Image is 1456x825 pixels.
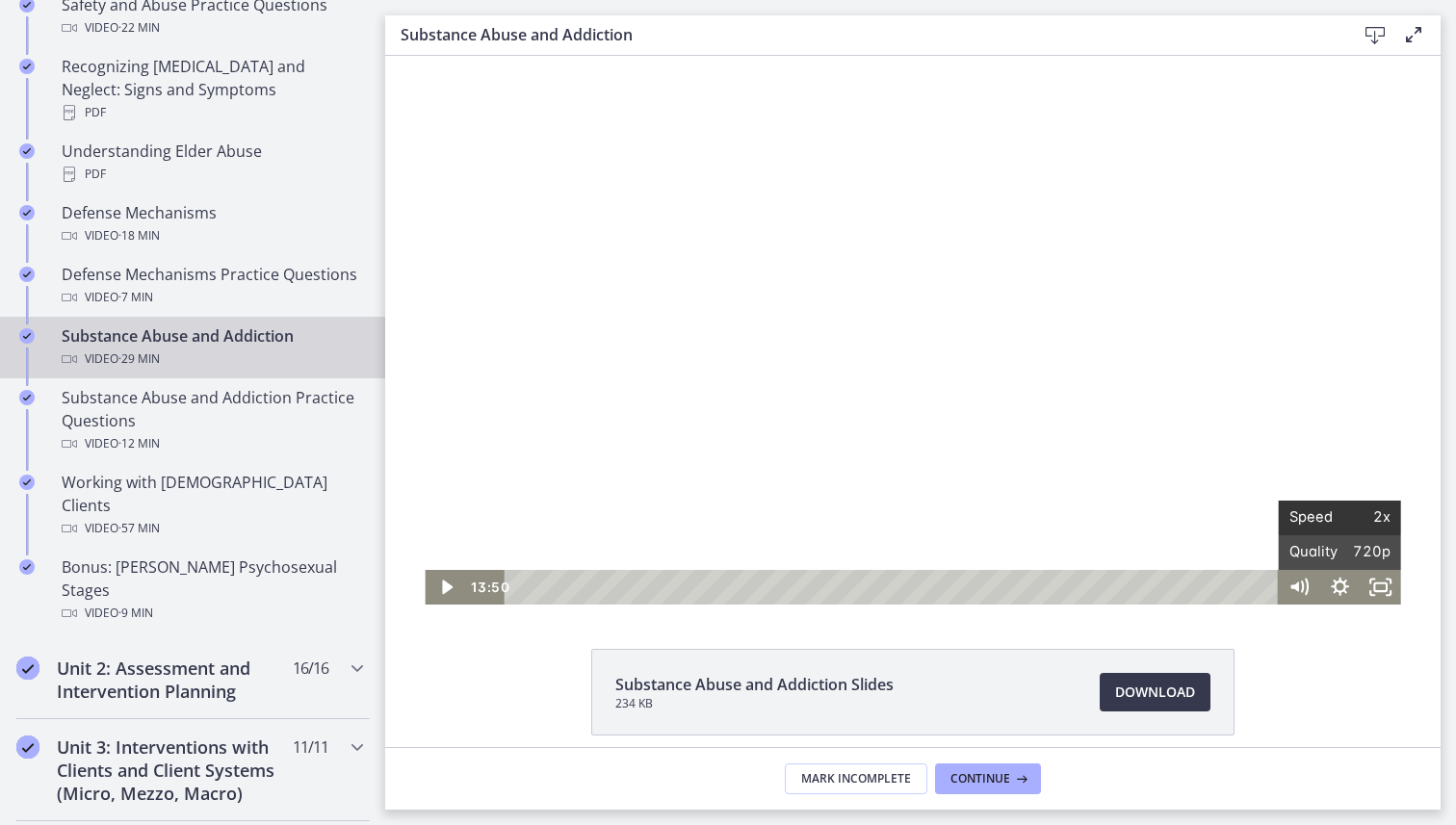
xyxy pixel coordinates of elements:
i: Completed [19,390,35,405]
div: Video [62,348,362,371]
button: Speed2x [894,445,1016,479]
span: Download [1115,681,1195,704]
span: Mark Incomplete [801,771,911,786]
a: Download [1100,673,1210,711]
h2: Unit 3: Interventions with Clients and Client Systems (Micro, Mezzo, Macro) [57,735,292,805]
span: 2x [954,445,1005,479]
div: PDF [62,163,362,186]
button: Quality720p [894,479,1016,514]
div: Video [62,224,362,247]
span: 11 / 11 [293,735,328,759]
span: · 22 min [118,16,160,39]
span: · 12 min [118,432,160,455]
span: 720p [954,479,1005,514]
button: Continue [935,763,1041,794]
iframe: Video Lesson [385,56,1441,605]
span: Quality [904,479,955,514]
span: · 57 min [118,517,160,540]
i: Completed [19,559,35,575]
div: Video [62,517,362,540]
button: Fullscreen [975,514,1015,549]
i: Completed [19,205,35,220]
span: 16 / 16 [293,657,328,680]
div: Video [62,16,362,39]
div: PDF [62,101,362,124]
div: Understanding Elder Abuse [62,140,362,186]
h2: Unit 2: Assessment and Intervention Planning [57,657,292,703]
span: Substance Abuse and Addiction Slides [615,673,894,696]
i: Completed [16,735,39,759]
div: Defense Mechanisms Practice Questions [62,263,362,309]
div: Defense Mechanisms [62,201,362,247]
div: Bonus: [PERSON_NAME] Psychosexual Stages [62,555,362,625]
i: Completed [16,657,39,680]
i: Completed [19,328,35,344]
span: · 7 min [118,286,153,309]
i: Completed [19,143,35,159]
i: Completed [19,475,35,490]
span: Continue [950,771,1010,786]
div: Substance Abuse and Addiction Practice Questions [62,386,362,455]
div: Video [62,602,362,625]
div: Video [62,286,362,309]
i: Completed [19,267,35,282]
h3: Substance Abuse and Addiction [401,23,1325,46]
button: Mute [894,514,934,549]
div: Video [62,432,362,455]
i: Completed [19,59,35,74]
span: 234 KB [615,696,894,711]
div: Substance Abuse and Addiction [62,324,362,371]
span: · 9 min [118,602,153,625]
span: · 29 min [118,348,160,371]
span: Speed [904,445,955,479]
button: Mark Incomplete [785,763,927,794]
div: Working with [DEMOGRAPHIC_DATA] Clients [62,471,362,540]
div: Recognizing [MEDICAL_DATA] and Neglect: Signs and Symptoms [62,55,362,124]
span: · 18 min [118,224,160,247]
button: Hide settings menu [934,514,975,549]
